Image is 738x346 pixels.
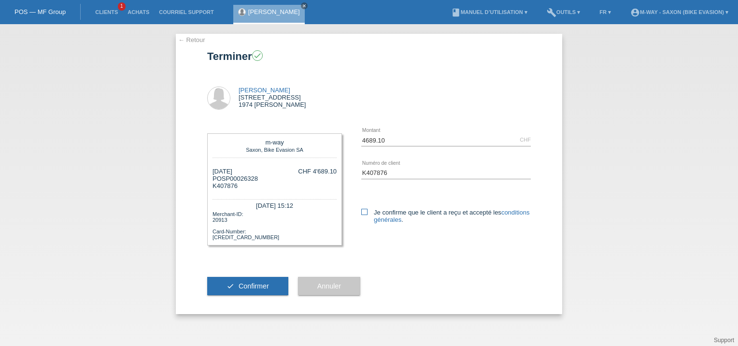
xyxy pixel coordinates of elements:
div: m-way [215,139,334,146]
a: Support [714,337,734,344]
i: check [227,282,234,290]
button: Annuler [298,277,360,295]
span: Confirmer [239,282,269,290]
a: account_circlem-way - Saxon (Bike Evasion) ▾ [625,9,733,15]
a: Courriel Support [154,9,218,15]
div: Saxon, Bike Evasion SA [215,146,334,153]
span: Annuler [317,282,341,290]
a: ← Retour [178,36,205,43]
div: CHF 4'689.10 [298,168,337,175]
a: conditions générales [374,209,529,223]
a: [PERSON_NAME] [248,8,300,15]
div: [STREET_ADDRESS] 1974 [PERSON_NAME] [239,86,306,108]
i: account_circle [630,8,640,17]
i: close [302,3,307,8]
a: Achats [123,9,154,15]
a: FR ▾ [595,9,616,15]
a: bookManuel d’utilisation ▾ [446,9,532,15]
a: Clients [90,9,123,15]
span: K407876 [213,182,238,189]
label: Je confirme que le client a reçu et accepté les . [361,209,531,223]
button: check Confirmer [207,277,288,295]
i: check [253,51,262,60]
span: 1 [118,2,126,11]
a: [PERSON_NAME] [239,86,290,94]
div: [DATE] POSP00026328 [213,168,258,189]
div: [DATE] 15:12 [213,199,337,210]
h1: Terminer [207,50,531,62]
a: POS — MF Group [14,8,66,15]
i: build [547,8,556,17]
i: book [451,8,461,17]
a: buildOutils ▾ [542,9,585,15]
a: close [301,2,308,9]
div: CHF [520,137,531,143]
div: Merchant-ID: 20913 Card-Number: [CREDIT_CARD_NUMBER] [213,210,337,240]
